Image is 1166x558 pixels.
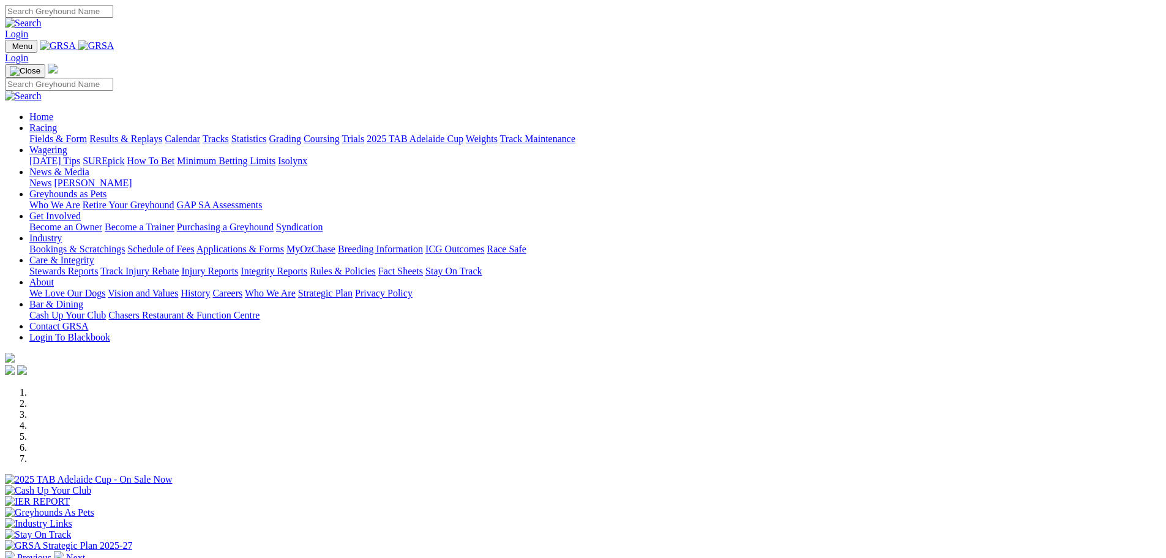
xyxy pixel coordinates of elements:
a: Bookings & Scratchings [29,244,125,254]
a: Vision and Values [108,288,178,298]
a: Weights [466,134,498,144]
a: GAP SA Assessments [177,200,263,210]
a: Greyhounds as Pets [29,189,107,199]
a: Care & Integrity [29,255,94,265]
a: Bar & Dining [29,299,83,309]
a: Industry [29,233,62,243]
img: facebook.svg [5,365,15,375]
div: Bar & Dining [29,310,1161,321]
img: Search [5,18,42,29]
a: Cash Up Your Club [29,310,106,320]
span: Menu [12,42,32,51]
a: [PERSON_NAME] [54,178,132,188]
a: Get Involved [29,211,81,221]
a: Statistics [231,134,267,144]
div: Get Involved [29,222,1161,233]
a: Isolynx [278,156,307,166]
img: GRSA [40,40,76,51]
a: Grading [269,134,301,144]
a: SUREpick [83,156,124,166]
a: Become a Trainer [105,222,174,232]
button: Toggle navigation [5,40,37,53]
div: Wagering [29,156,1161,167]
a: Tracks [203,134,229,144]
a: Syndication [276,222,323,232]
a: Coursing [304,134,340,144]
a: Race Safe [487,244,526,254]
img: 2025 TAB Adelaide Cup - On Sale Now [5,474,173,485]
div: News & Media [29,178,1161,189]
img: twitter.svg [17,365,27,375]
a: Privacy Policy [355,288,413,298]
a: How To Bet [127,156,175,166]
a: Become an Owner [29,222,102,232]
img: logo-grsa-white.png [48,64,58,74]
a: Stewards Reports [29,266,98,276]
div: Care & Integrity [29,266,1161,277]
a: Strategic Plan [298,288,353,298]
img: Search [5,91,42,102]
img: Greyhounds As Pets [5,507,94,518]
a: Contact GRSA [29,321,88,331]
a: Retire Your Greyhound [83,200,174,210]
a: Schedule of Fees [127,244,194,254]
a: Chasers Restaurant & Function Centre [108,310,260,320]
a: Login [5,29,28,39]
a: Calendar [165,134,200,144]
a: News [29,178,51,188]
a: Applications & Forms [196,244,284,254]
button: Toggle navigation [5,64,45,78]
a: Injury Reports [181,266,238,276]
a: Racing [29,123,57,133]
a: Minimum Betting Limits [177,156,275,166]
img: GRSA Strategic Plan 2025-27 [5,540,132,551]
div: Racing [29,134,1161,145]
a: Who We Are [245,288,296,298]
a: ICG Outcomes [425,244,484,254]
a: Breeding Information [338,244,423,254]
a: Fact Sheets [378,266,423,276]
a: Results & Replays [89,134,162,144]
a: Track Maintenance [500,134,575,144]
a: Integrity Reports [241,266,307,276]
a: MyOzChase [286,244,335,254]
img: Stay On Track [5,529,71,540]
a: Careers [212,288,242,298]
a: 2025 TAB Adelaide Cup [367,134,463,144]
div: Industry [29,244,1161,255]
a: We Love Our Dogs [29,288,105,298]
a: Rules & Policies [310,266,376,276]
img: IER REPORT [5,496,70,507]
input: Search [5,5,113,18]
a: Who We Are [29,200,80,210]
div: About [29,288,1161,299]
a: Purchasing a Greyhound [177,222,274,232]
input: Search [5,78,113,91]
img: Close [10,66,40,76]
a: History [181,288,210,298]
a: Stay On Track [425,266,482,276]
img: logo-grsa-white.png [5,353,15,363]
a: News & Media [29,167,89,177]
img: Cash Up Your Club [5,485,91,496]
img: GRSA [78,40,114,51]
a: About [29,277,54,287]
a: Home [29,111,53,122]
a: Wagering [29,145,67,155]
a: Login [5,53,28,63]
a: [DATE] Tips [29,156,80,166]
div: Greyhounds as Pets [29,200,1161,211]
img: Industry Links [5,518,72,529]
a: Track Injury Rebate [100,266,179,276]
a: Fields & Form [29,134,87,144]
a: Login To Blackbook [29,332,110,342]
a: Trials [342,134,364,144]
